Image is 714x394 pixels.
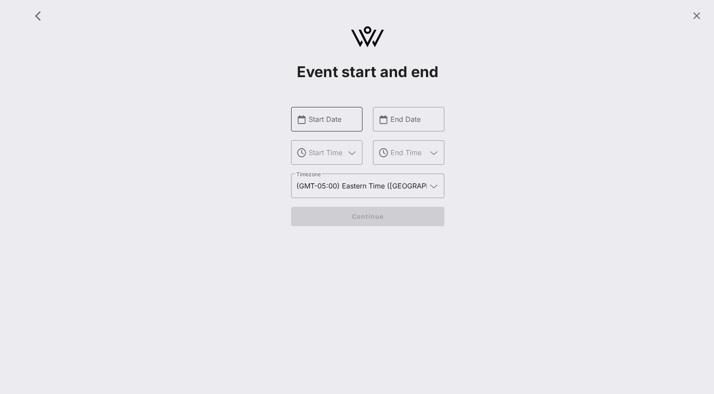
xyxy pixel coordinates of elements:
label: Timezone [296,171,321,177]
button: prepend icon [298,115,306,124]
button: prepend icon [380,115,387,124]
h1: Event start and end [291,63,444,81]
img: logo.svg [351,26,384,47]
input: End Time [390,146,427,160]
input: Start Time [309,146,345,160]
